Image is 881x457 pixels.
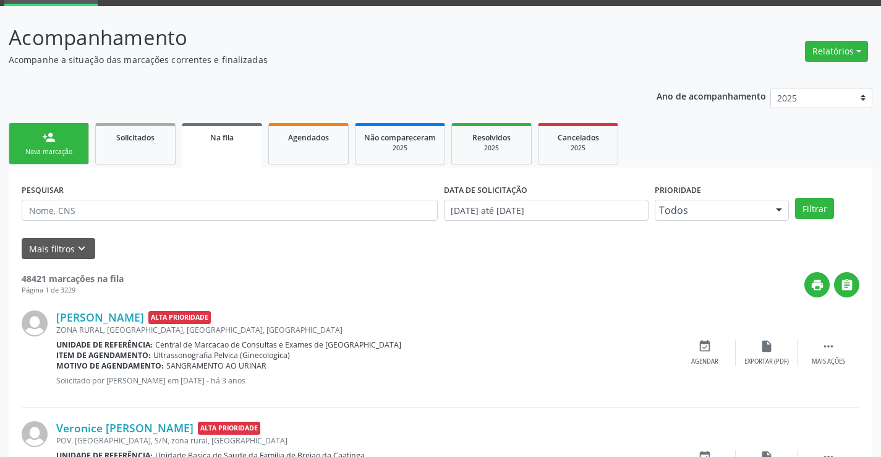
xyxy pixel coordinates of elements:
span: Alta Prioridade [198,422,260,435]
div: Exportar (PDF) [744,357,789,366]
button: Filtrar [795,198,834,219]
div: person_add [42,130,56,144]
button: Mais filtroskeyboard_arrow_down [22,238,95,260]
input: Nome, CNS [22,200,438,221]
a: [PERSON_NAME] [56,310,144,324]
span: Cancelados [558,132,599,143]
i: insert_drive_file [760,340,773,353]
strong: 48421 marcações na fila [22,273,124,284]
i: print [811,278,824,292]
button: Relatórios [805,41,868,62]
div: Nova marcação [18,147,80,156]
span: SANGRAMENTO AO URINAR [166,361,266,371]
input: Selecione um intervalo [444,200,649,221]
p: Ano de acompanhamento [657,88,766,103]
i: keyboard_arrow_down [75,242,88,255]
span: Central de Marcacao de Consultas e Exames de [GEOGRAPHIC_DATA] [155,340,401,350]
span: Na fila [210,132,234,143]
div: 2025 [547,143,609,153]
div: POV. [GEOGRAPHIC_DATA], S/N, zona rural, [GEOGRAPHIC_DATA] [56,435,674,446]
span: Não compareceram [364,132,436,143]
a: Veronice [PERSON_NAME] [56,421,194,435]
img: img [22,310,48,336]
b: Item de agendamento: [56,350,151,361]
span: Ultrassonografia Pelvica (Ginecologica) [153,350,290,361]
div: 2025 [364,143,436,153]
span: Resolvidos [472,132,511,143]
i:  [840,278,854,292]
b: Unidade de referência: [56,340,153,350]
div: ZONA RURAL, [GEOGRAPHIC_DATA], [GEOGRAPHIC_DATA], [GEOGRAPHIC_DATA] [56,325,674,335]
label: Prioridade [655,181,701,200]
button: print [804,272,830,297]
div: Mais ações [812,357,845,366]
p: Solicitado por [PERSON_NAME] em [DATE] - há 3 anos [56,375,674,386]
span: Alta Prioridade [148,311,211,324]
i:  [822,340,835,353]
i: event_available [698,340,712,353]
label: PESQUISAR [22,181,64,200]
span: Todos [659,204,764,216]
div: Página 1 de 3229 [22,285,124,296]
div: 2025 [461,143,522,153]
span: Solicitados [116,132,155,143]
label: DATA DE SOLICITAÇÃO [444,181,527,200]
p: Acompanhamento [9,22,613,53]
span: Agendados [288,132,329,143]
p: Acompanhe a situação das marcações correntes e finalizadas [9,53,613,66]
button:  [834,272,859,297]
div: Agendar [691,357,718,366]
b: Motivo de agendamento: [56,361,164,371]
